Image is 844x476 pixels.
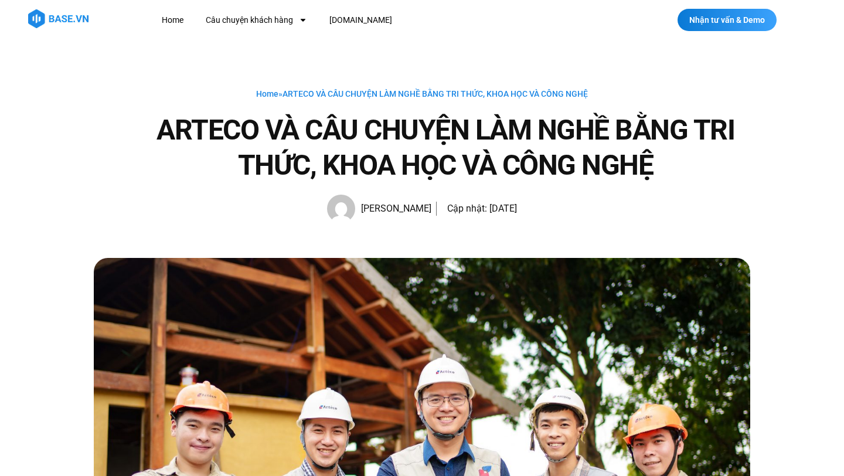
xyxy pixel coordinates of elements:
a: [DOMAIN_NAME] [321,9,401,31]
h1: ARTECO VÀ CÂU CHUYỆN LÀM NGHỀ BẰNG TRI THỨC, KHOA HỌC VÀ CÔNG NGHỆ [141,113,750,183]
nav: Menu [153,9,603,31]
a: Nhận tư vấn & Demo [678,9,777,31]
a: Home [256,89,278,98]
a: Picture of Hạnh Hoàng [PERSON_NAME] [327,195,431,223]
span: ARTECO VÀ CÂU CHUYỆN LÀM NGHỀ BẰNG TRI THỨC, KHOA HỌC VÀ CÔNG NGHỆ [283,89,588,98]
span: Nhận tư vấn & Demo [689,16,765,24]
span: Cập nhật: [447,203,487,214]
span: » [256,89,588,98]
img: Picture of Hạnh Hoàng [327,195,355,223]
span: [PERSON_NAME] [355,200,431,217]
a: Home [153,9,192,31]
a: Câu chuyện khách hàng [197,9,316,31]
time: [DATE] [489,203,517,214]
